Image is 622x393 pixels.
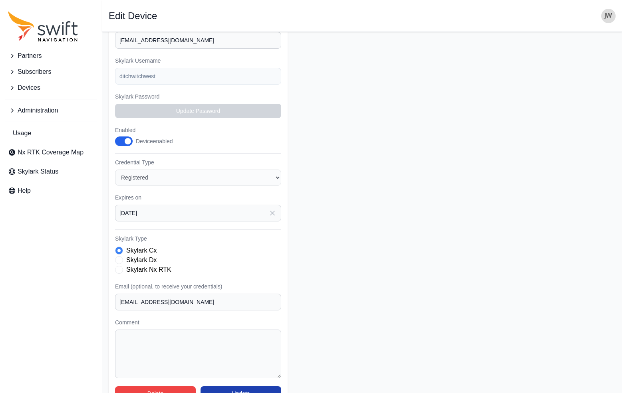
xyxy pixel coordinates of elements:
a: Skylark Status [5,164,97,180]
input: example-user [115,68,281,85]
label: Enabled [115,126,181,134]
a: Help [5,183,97,199]
label: Skylark Cx [126,246,157,255]
button: Update Password [115,104,281,118]
label: Skylark Type [115,235,281,243]
a: Nx RTK Coverage Map [5,144,97,160]
span: Subscribers [18,67,51,77]
input: Device #01 [115,32,281,49]
span: Devices [18,83,40,93]
span: Skylark Status [18,167,58,176]
input: YYYY-MM-DD [115,205,281,221]
label: Skylark Password [115,93,281,101]
label: Skylark Username [115,57,281,65]
label: Expires on [115,194,281,201]
button: Partners [5,48,97,64]
button: Administration [5,103,97,118]
span: Administration [18,106,58,115]
label: Skylark Nx RTK [126,265,171,275]
span: Help [18,186,31,196]
span: Nx RTK Coverage Map [18,148,83,157]
label: Credential Type [115,158,281,166]
a: Usage [5,125,97,141]
label: Email (optional, to receive your credentials) [115,282,281,290]
div: Skylark Type [115,246,281,275]
div: Device enabled [136,137,173,145]
label: Skylark Dx [126,255,157,265]
span: Usage [13,128,31,138]
h1: Edit Device [109,11,157,21]
label: Comment [115,318,281,326]
img: user photo [601,9,616,23]
span: Partners [18,51,42,61]
button: Devices [5,80,97,96]
button: Subscribers [5,64,97,80]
